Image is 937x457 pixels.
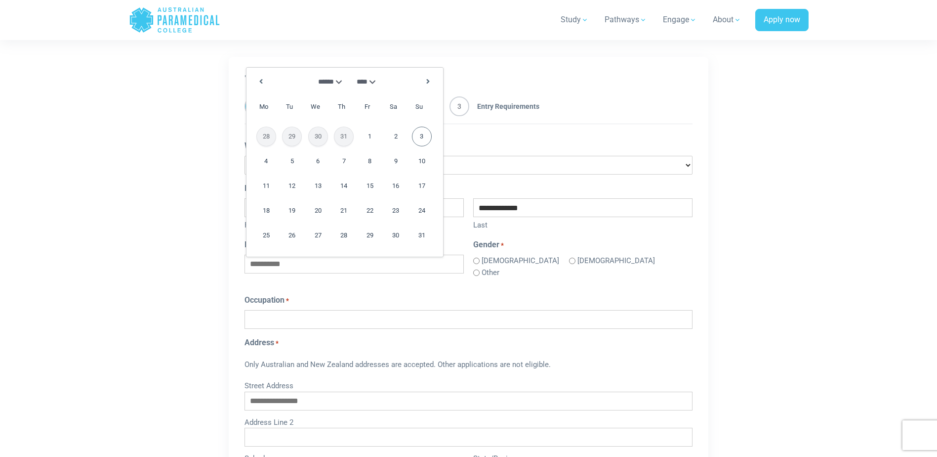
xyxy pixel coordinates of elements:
[334,127,354,146] span: 31
[421,74,436,89] a: Next
[386,176,406,196] a: 16
[360,127,380,146] a: 1
[244,414,693,428] label: Address Line 2
[473,239,693,251] legend: Gender
[331,97,351,117] span: Thursday
[244,96,264,116] span: 1
[308,151,328,171] a: 6
[280,97,299,117] span: Tuesday
[256,201,276,221] a: 18
[412,151,432,171] a: 10
[129,4,220,36] a: Australian Paramedical College
[308,127,328,146] span: 30
[555,6,595,34] a: Study
[306,97,326,117] span: Wednesday
[360,226,380,245] a: 29
[256,151,276,171] a: 4
[358,97,377,117] span: Friday
[254,97,274,117] span: Monday
[707,6,747,34] a: About
[282,201,302,221] a: 19
[282,151,302,171] a: 5
[334,176,354,196] a: 14
[657,6,703,34] a: Engage
[409,97,429,117] span: Sunday
[244,140,374,152] label: Which course are you applying for?
[469,96,539,116] span: Entry Requirements
[244,73,693,85] p: " " indicates required fields
[412,226,432,245] a: 31
[482,267,499,278] label: Other
[357,77,378,87] select: Select year
[386,127,406,146] a: 2
[282,176,302,196] a: 12
[386,201,406,221] a: 23
[334,226,354,245] a: 28
[244,217,464,231] label: First
[244,337,693,349] legend: Address
[360,151,380,171] a: 8
[599,6,653,34] a: Pathways
[282,226,302,245] a: 26
[334,151,354,171] a: 7
[473,217,693,231] label: Last
[412,127,432,146] a: 3
[482,255,559,267] label: [DEMOGRAPHIC_DATA]
[244,353,693,378] div: Only Australian and New Zealand addresses are accepted. Other applications are not eligible.
[256,176,276,196] a: 11
[412,176,432,196] a: 17
[308,226,328,245] a: 27
[308,176,328,196] a: 13
[244,239,293,251] label: Date of Birth
[308,201,328,221] a: 20
[386,151,406,171] a: 9
[282,127,302,146] span: 29
[360,176,380,196] a: 15
[256,127,276,146] span: 28
[244,378,693,392] label: Street Address
[449,96,469,116] span: 3
[256,226,276,245] a: 25
[755,9,809,32] a: Apply now
[254,74,269,89] a: Prev
[244,183,693,194] legend: Name
[412,201,432,221] a: 24
[577,255,655,267] label: [DEMOGRAPHIC_DATA]
[334,201,354,221] a: 21
[386,226,406,245] a: 30
[383,97,403,117] span: Saturday
[360,201,380,221] a: 22
[244,294,289,306] label: Occupation
[311,77,345,87] select: Select month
